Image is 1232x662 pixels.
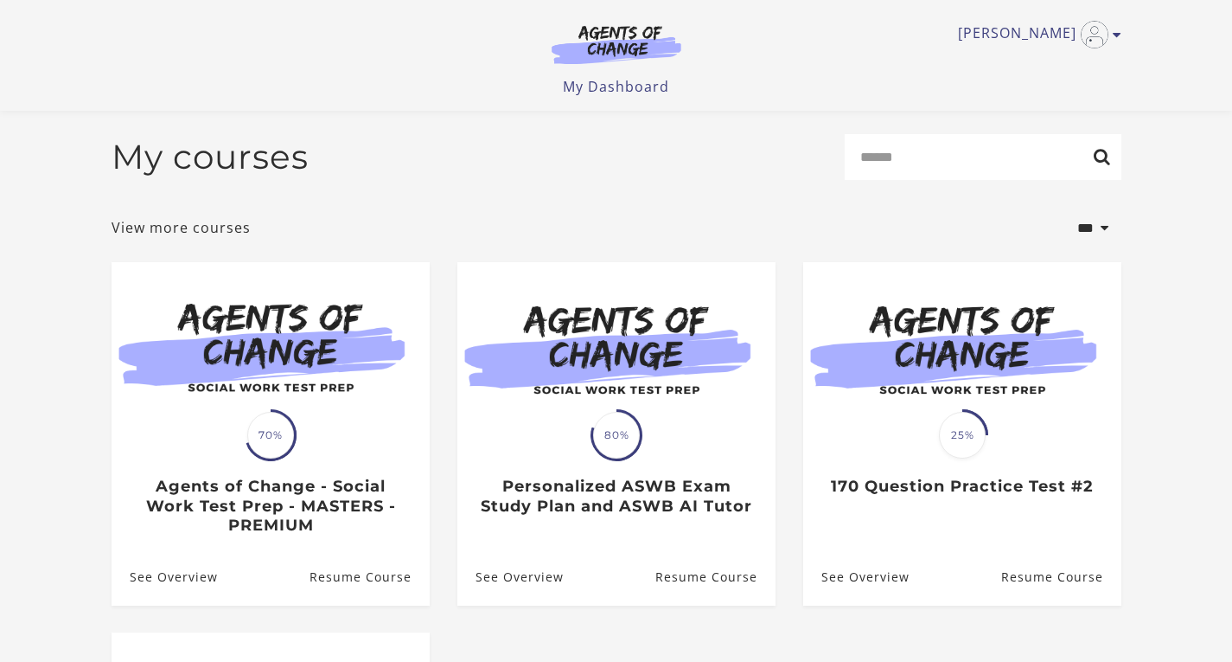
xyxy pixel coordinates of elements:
[958,21,1113,48] a: Toggle menu
[112,549,218,605] a: Agents of Change - Social Work Test Prep - MASTERS - PREMIUM: See Overview
[939,412,986,459] span: 25%
[1000,549,1120,605] a: 170 Question Practice Test #2: Resume Course
[563,77,669,96] a: My Dashboard
[821,477,1102,497] h3: 170 Question Practice Test #2
[654,549,775,605] a: Personalized ASWB Exam Study Plan and ASWB AI Tutor: Resume Course
[309,549,429,605] a: Agents of Change - Social Work Test Prep - MASTERS - PREMIUM: Resume Course
[476,477,756,516] h3: Personalized ASWB Exam Study Plan and ASWB AI Tutor
[803,549,910,605] a: 170 Question Practice Test #2: See Overview
[533,24,699,64] img: Agents of Change Logo
[112,217,251,238] a: View more courses
[593,412,640,459] span: 80%
[130,477,411,536] h3: Agents of Change - Social Work Test Prep - MASTERS - PREMIUM
[457,549,564,605] a: Personalized ASWB Exam Study Plan and ASWB AI Tutor: See Overview
[247,412,294,459] span: 70%
[112,137,309,177] h2: My courses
